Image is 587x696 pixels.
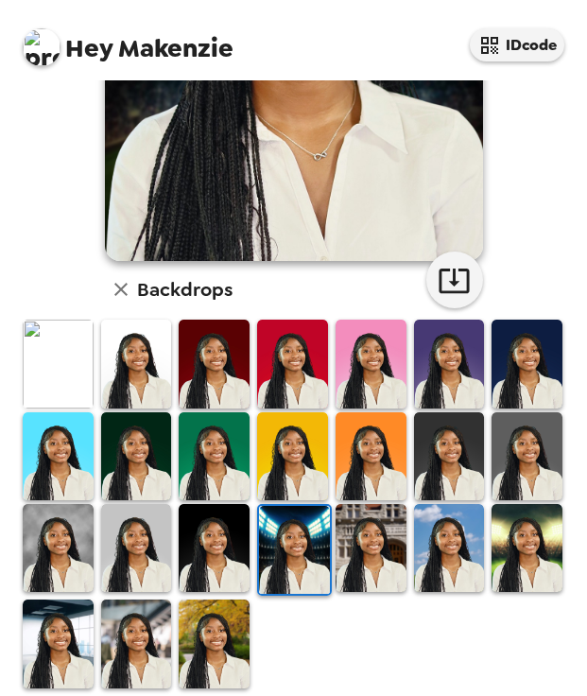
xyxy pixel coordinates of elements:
span: Hey [65,31,112,65]
img: profile pic [23,28,60,66]
span: Makenzie [23,19,233,61]
button: IDcode [470,28,564,61]
h6: Backdrops [137,274,233,304]
img: Original [23,320,94,408]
